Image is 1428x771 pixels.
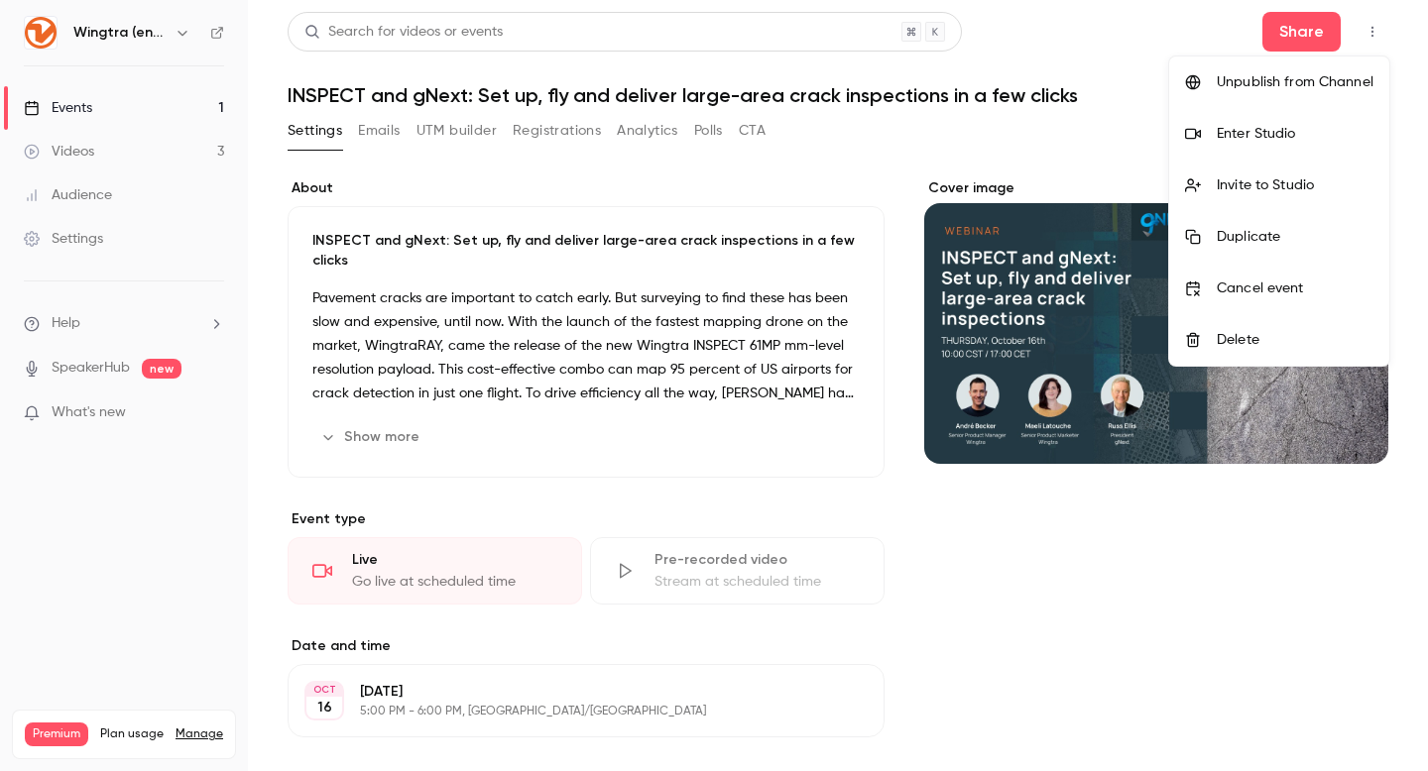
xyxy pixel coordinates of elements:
[1217,227,1373,247] div: Duplicate
[1217,278,1373,298] div: Cancel event
[1217,175,1373,195] div: Invite to Studio
[1217,330,1373,350] div: Delete
[1217,124,1373,144] div: Enter Studio
[1217,72,1373,92] div: Unpublish from Channel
